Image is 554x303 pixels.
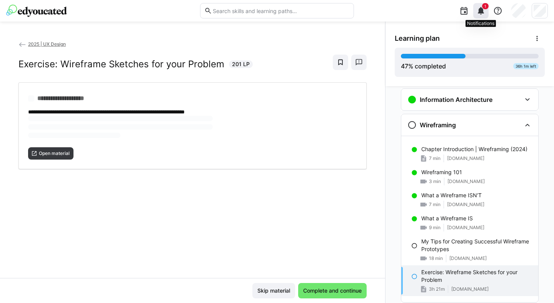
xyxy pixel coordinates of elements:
[302,287,363,295] span: Complete and continue
[18,41,66,47] a: 2025 | UX Design
[429,178,441,185] span: 3 min
[451,286,489,292] span: [DOMAIN_NAME]
[513,63,539,69] div: 36h 1m left
[28,41,66,47] span: 2025 | UX Design
[429,155,441,161] span: 7 min
[449,255,487,261] span: [DOMAIN_NAME]
[401,62,408,70] span: 47
[420,121,456,129] h3: Wireframing
[232,60,250,68] span: 201 LP
[429,255,443,261] span: 18 min
[421,168,462,176] p: Wireframing 101
[447,201,484,208] span: [DOMAIN_NAME]
[401,62,446,71] div: % completed
[484,4,486,8] span: 1
[38,150,70,156] span: Open material
[429,225,441,231] span: 9 min
[421,191,482,199] p: What a Wireframe ISN'T
[429,286,445,292] span: 3h 21m
[421,145,527,153] p: Chapter Introduction | Wireframing (2024)
[421,268,532,284] p: Exercise: Wireframe Sketches for your Problem
[447,155,484,161] span: [DOMAIN_NAME]
[212,7,350,14] input: Search skills and learning paths…
[421,238,532,253] p: My Tips for Creating Successful Wireframe Prototypes
[466,20,496,27] div: Notifications
[421,215,473,222] p: What a Wireframe IS
[252,283,295,298] button: Skip material
[429,201,441,208] span: 7 min
[447,178,485,185] span: [DOMAIN_NAME]
[18,58,224,70] h2: Exercise: Wireframe Sketches for your Problem
[447,225,484,231] span: [DOMAIN_NAME]
[420,96,492,103] h3: Information Architecture
[256,287,291,295] span: Skip material
[298,283,367,298] button: Complete and continue
[395,34,440,43] span: Learning plan
[28,147,73,160] button: Open material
